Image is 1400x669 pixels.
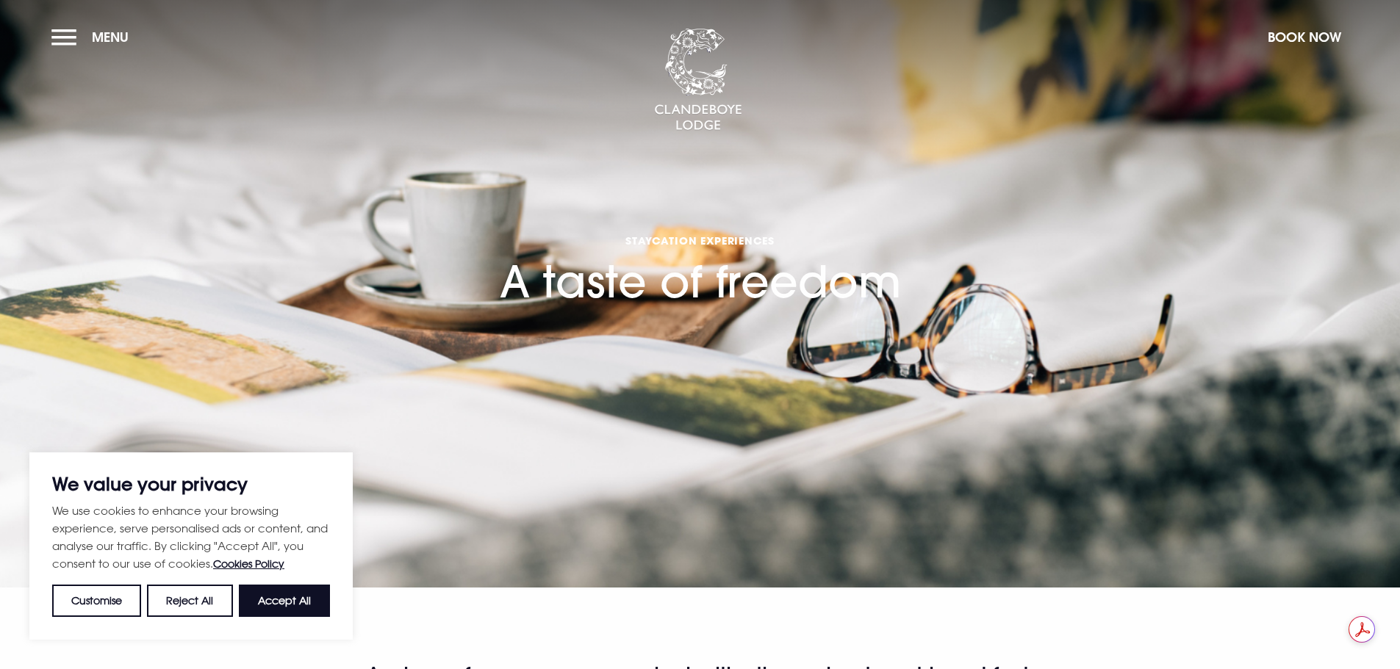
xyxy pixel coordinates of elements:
button: Accept All [239,585,330,617]
a: Cookies Policy [213,557,284,570]
div: We value your privacy [29,452,353,640]
p: We use cookies to enhance your browsing experience, serve personalised ads or content, and analys... [52,502,330,573]
img: Clandeboye Lodge [654,29,742,131]
button: Customise [52,585,141,617]
button: Menu [51,21,136,53]
button: Book Now [1260,21,1349,53]
button: Reject All [147,585,232,617]
h1: A taste of freedom [500,151,901,308]
p: We value your privacy [52,475,330,493]
span: Staycation Experiences [500,234,901,247]
span: Menu [92,29,129,46]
